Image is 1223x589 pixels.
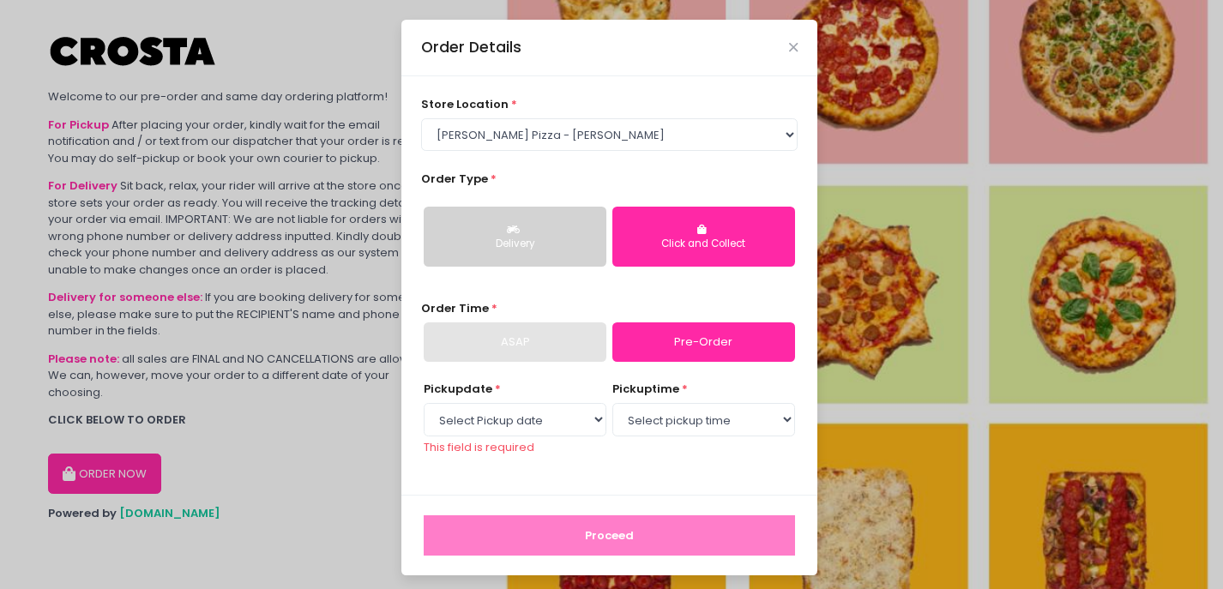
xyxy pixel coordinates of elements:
[424,439,606,456] div: This field is required
[612,207,795,267] button: Click and Collect
[424,381,492,397] span: Pickup date
[424,207,606,267] button: Delivery
[421,96,509,112] span: store location
[612,381,679,397] span: pickup time
[421,36,521,58] div: Order Details
[421,171,488,187] span: Order Type
[624,237,783,252] div: Click and Collect
[612,322,795,362] a: Pre-Order
[424,515,795,556] button: Proceed
[436,237,594,252] div: Delivery
[789,43,798,51] button: Close
[421,300,489,316] span: Order Time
